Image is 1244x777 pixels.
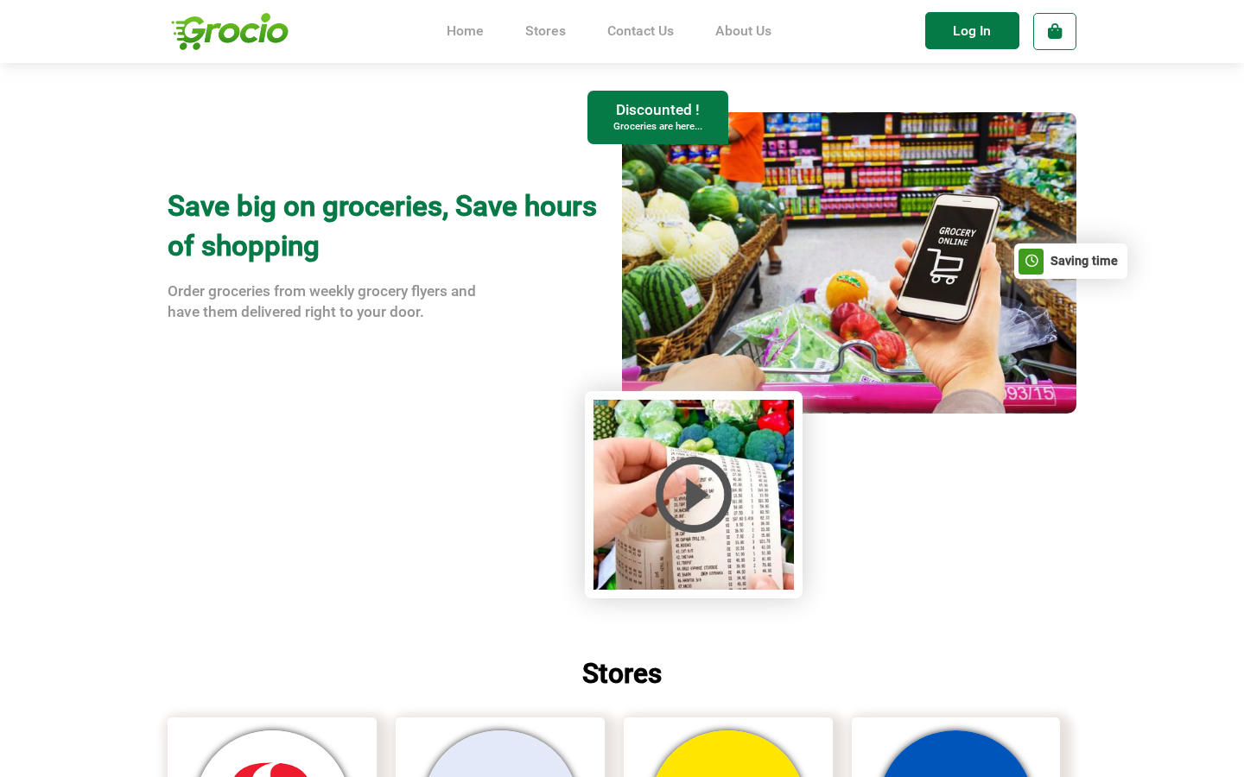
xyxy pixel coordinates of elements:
[525,22,566,39] a: Stores
[607,22,674,39] a: Contact Us
[168,660,1076,688] h3: Stores
[1050,256,1118,268] li: Saving time
[622,112,1076,414] img: grocio-discount
[715,22,771,39] a: About Us
[168,4,292,59] img: grocio
[447,22,484,39] a: Home
[925,12,1019,49] li: Log In
[925,12,1033,50] a: Log In
[168,186,622,267] h1: Save big on groceries, Save hours of shopping
[590,103,726,117] li: Discounted !
[590,122,726,132] li: Groceries are here...
[168,281,508,322] p: Order groceries from weekly grocery flyers and have them delivered right to your door.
